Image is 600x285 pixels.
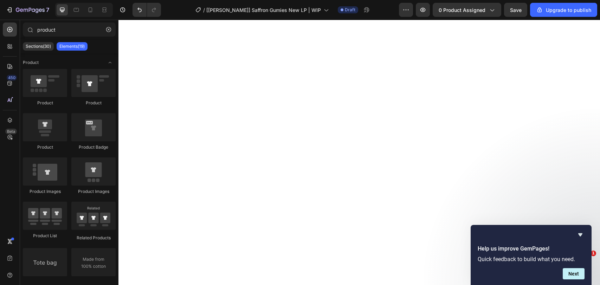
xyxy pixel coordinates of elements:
div: 450 [7,75,17,80]
button: Save [504,3,527,17]
div: Product [71,100,116,106]
button: Upgrade to publish [530,3,597,17]
div: Help us improve GemPages! [478,231,585,279]
span: Toggle open [104,57,116,68]
div: Undo/Redo [133,3,161,17]
span: 1 [591,251,596,256]
button: 0 product assigned [433,3,501,17]
span: Save [510,7,522,13]
button: Hide survey [576,231,585,239]
span: Product [23,59,39,66]
div: Related Products [71,235,116,241]
p: Sections(30) [26,44,51,49]
iframe: To enrich screen reader interactions, please activate Accessibility in Grammarly extension settings [118,20,600,285]
input: Search Sections & Elements [23,22,116,37]
div: Product Badge [71,144,116,150]
span: 0 product assigned [439,6,485,14]
span: / [203,6,205,14]
div: Product [23,100,67,106]
div: Product Images [71,188,116,195]
p: 7 [46,6,49,14]
div: Beta [5,129,17,134]
h2: Help us improve GemPages! [478,245,585,253]
div: Upgrade to publish [536,6,591,14]
span: Draft [345,7,355,13]
div: Product List [23,233,67,239]
button: 7 [3,3,52,17]
p: Quick feedback to build what you need. [478,256,585,263]
span: [[PERSON_NAME]] Saffron Gumies New LP | WIP [206,6,321,14]
div: Product [23,144,67,150]
button: Next question [563,268,585,279]
div: Product Images [23,188,67,195]
p: Elements(19) [59,44,85,49]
